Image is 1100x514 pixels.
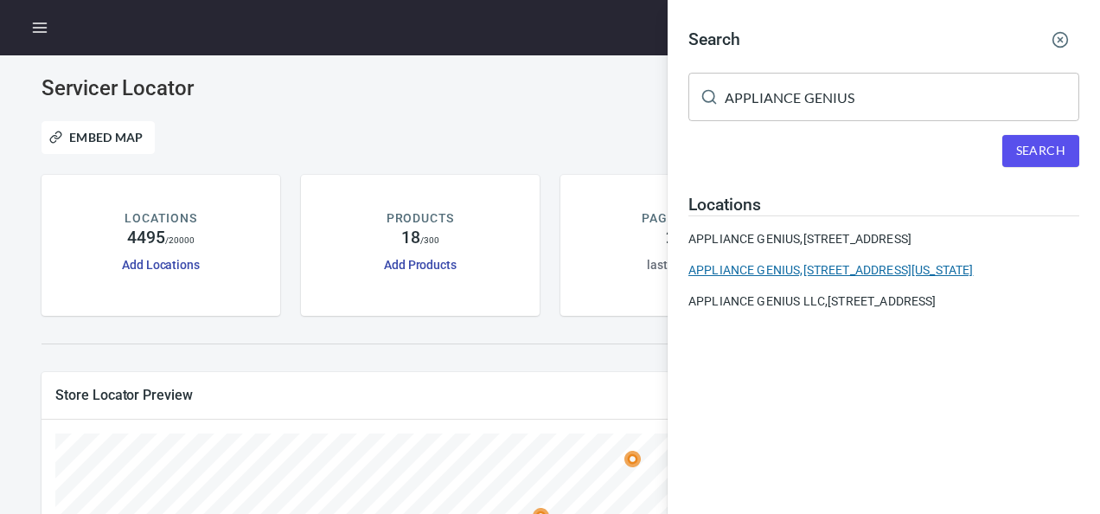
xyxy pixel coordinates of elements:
[725,73,1079,121] input: Search for locations, markers or anything you want
[688,230,1079,247] div: APPLIANCE GENIUS, [STREET_ADDRESS]
[1016,140,1065,162] span: Search
[1002,135,1079,167] button: Search
[688,261,1079,279] div: APPLIANCE GENIUS, [STREET_ADDRESS][US_STATE]
[688,292,1079,310] a: APPLIANCE GENIUS LLC,[STREET_ADDRESS]
[688,195,1079,215] h4: Locations
[688,29,740,50] h4: Search
[688,292,1079,310] div: APPLIANCE GENIUS LLC, [STREET_ADDRESS]
[688,261,1079,279] a: APPLIANCE GENIUS,[STREET_ADDRESS][US_STATE]
[688,230,1079,247] a: APPLIANCE GENIUS,[STREET_ADDRESS]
